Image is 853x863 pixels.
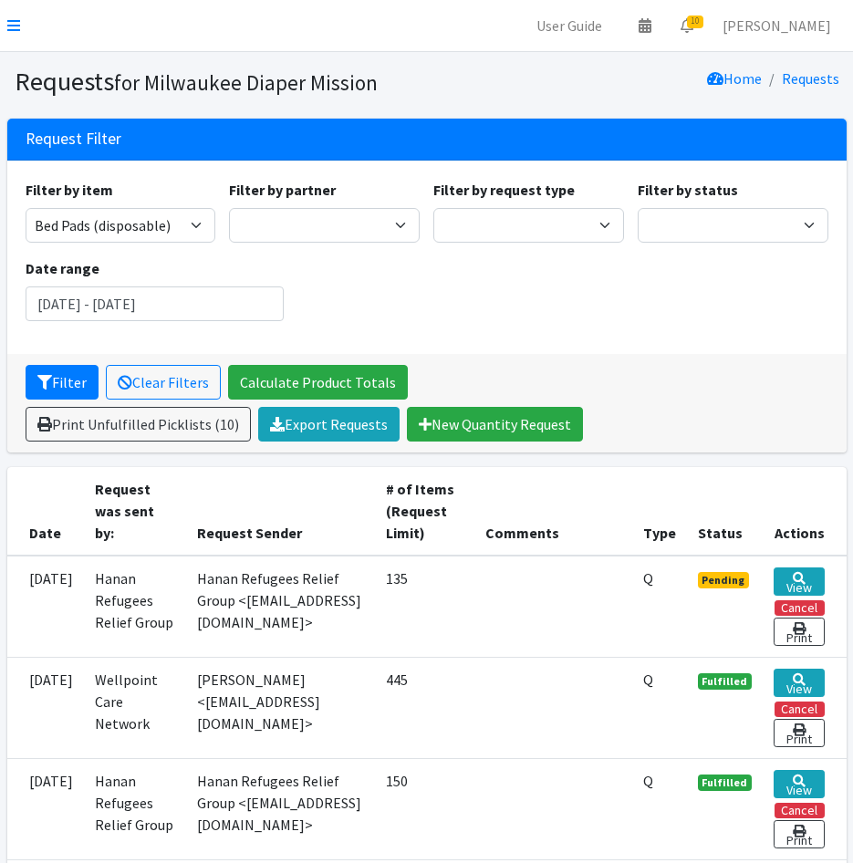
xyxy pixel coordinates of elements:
[26,286,284,321] input: January 1, 2011 - December 31, 2011
[186,467,375,556] th: Request Sender
[375,556,474,658] td: 135
[84,657,186,758] td: Wellpoint Care Network
[774,820,824,848] a: Print
[375,758,474,859] td: 150
[407,407,583,442] a: New Quantity Request
[687,467,764,556] th: Status
[26,179,113,201] label: Filter by item
[26,257,99,279] label: Date range
[698,775,753,791] span: Fulfilled
[775,702,825,717] button: Cancel
[632,467,687,556] th: Type
[775,600,825,616] button: Cancel
[763,467,846,556] th: Actions
[698,673,753,690] span: Fulfilled
[698,572,750,588] span: Pending
[114,69,378,96] small: for Milwaukee Diaper Mission
[258,407,400,442] a: Export Requests
[707,69,762,88] a: Home
[643,772,653,790] abbr: Quantity
[522,7,617,44] a: User Guide
[106,365,221,400] a: Clear Filters
[26,365,99,400] button: Filter
[228,365,408,400] a: Calculate Product Totals
[774,567,824,596] a: View
[774,618,824,646] a: Print
[687,16,703,28] span: 10
[638,179,738,201] label: Filter by status
[186,657,375,758] td: [PERSON_NAME] <[EMAIL_ADDRESS][DOMAIN_NAME]>
[774,770,824,798] a: View
[774,719,824,747] a: Print
[7,556,84,658] td: [DATE]
[15,66,421,98] h1: Requests
[84,758,186,859] td: Hanan Refugees Relief Group
[433,179,575,201] label: Filter by request type
[666,7,708,44] a: 10
[26,407,251,442] a: Print Unfulfilled Picklists (10)
[375,657,474,758] td: 445
[229,179,336,201] label: Filter by partner
[643,671,653,689] abbr: Quantity
[774,669,824,697] a: View
[26,130,121,149] h3: Request Filter
[7,657,84,758] td: [DATE]
[775,803,825,818] button: Cancel
[84,467,186,556] th: Request was sent by:
[782,69,839,88] a: Requests
[474,467,632,556] th: Comments
[186,556,375,658] td: Hanan Refugees Relief Group <[EMAIL_ADDRESS][DOMAIN_NAME]>
[708,7,846,44] a: [PERSON_NAME]
[84,556,186,658] td: Hanan Refugees Relief Group
[186,758,375,859] td: Hanan Refugees Relief Group <[EMAIL_ADDRESS][DOMAIN_NAME]>
[7,758,84,859] td: [DATE]
[375,467,474,556] th: # of Items (Request Limit)
[643,569,653,587] abbr: Quantity
[7,467,84,556] th: Date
